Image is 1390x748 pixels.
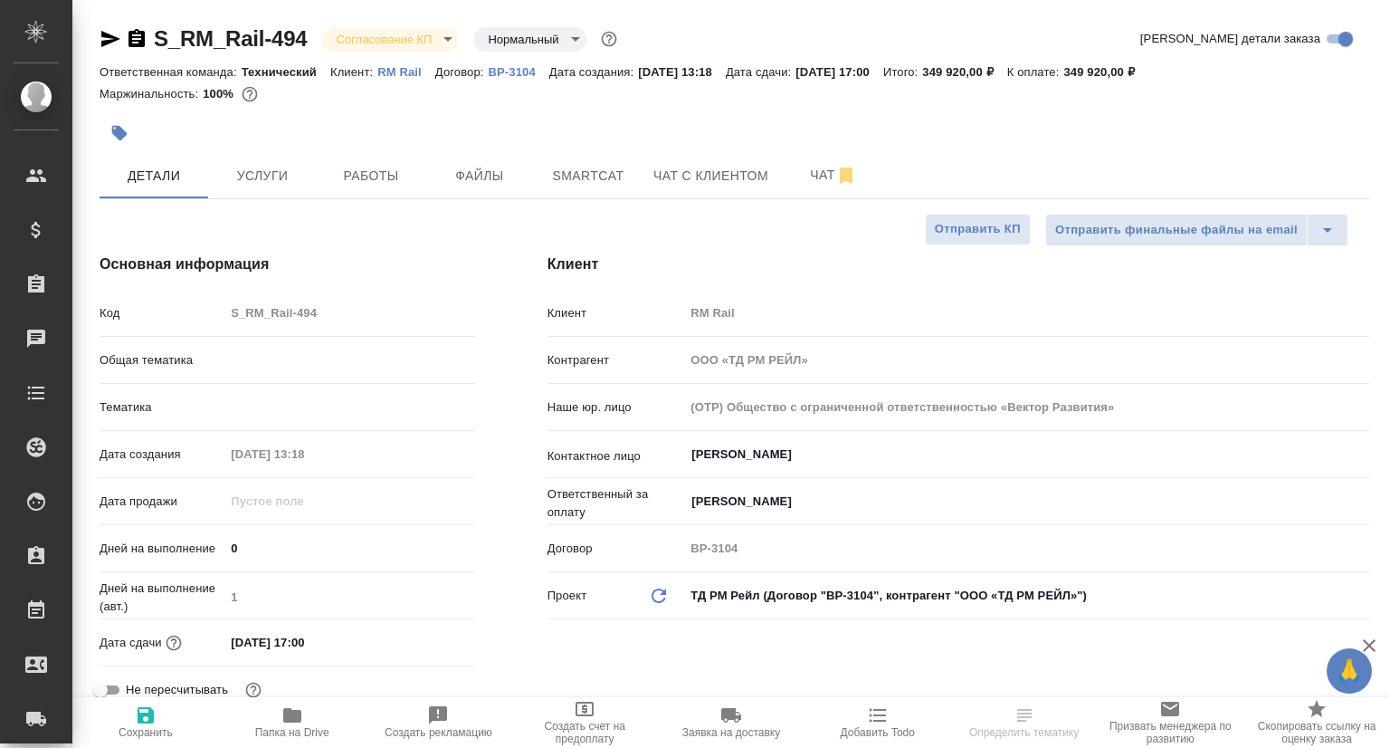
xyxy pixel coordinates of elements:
input: Пустое поле [224,300,474,326]
button: 🙏 [1327,648,1372,694]
button: Добавить тэг [100,113,139,153]
button: Создать счет на предоплату [511,697,658,748]
span: Чат [790,164,877,187]
p: Дней на выполнение [100,540,224,558]
p: Общая тематика [100,351,224,369]
p: Код [100,304,224,322]
p: Дата сдачи: [726,65,795,79]
button: Отправить финальные файлы на email [1045,214,1308,246]
div: ​ [224,392,474,423]
input: ✎ Введи что-нибудь [224,535,474,561]
button: Open [1360,453,1364,456]
input: Пустое поле [684,535,1370,561]
p: Маржинальность: [100,87,203,101]
p: Тематика [100,398,224,417]
span: Не пересчитывать [126,681,228,699]
button: 0.00 RUB; [238,82,262,106]
p: Технический [242,65,330,79]
button: Скопировать ссылку для ЯМессенджера [100,28,121,50]
button: Скопировать ссылку [126,28,148,50]
p: [DATE] 17:00 [795,65,883,79]
button: Призвать менеджера по развитию [1097,697,1243,748]
span: Создать счет на предоплату [522,720,647,745]
p: Ответственный за оплату [547,485,685,522]
span: Сохранить [119,726,173,739]
button: Определить тематику [951,697,1098,748]
button: Согласование КП [330,32,437,47]
input: Пустое поле [684,347,1370,373]
button: Создать рекламацию [366,697,512,748]
span: Чат с клиентом [653,165,768,187]
span: Работы [328,165,414,187]
p: Проект [547,587,587,605]
button: Включи, если не хочешь, чтобы указанная дата сдачи изменилась после переставления заказа в 'Подтв... [242,678,265,702]
h4: Клиент [547,254,1370,275]
input: Пустое поле [224,441,383,467]
p: RM Rail [377,65,435,79]
div: Согласование КП [473,27,586,52]
p: 349 920,00 ₽ [1063,65,1147,79]
a: S_RM_Rail-494 [154,26,307,51]
p: ВР-3104 [489,65,549,79]
input: Пустое поле [684,300,1370,326]
p: Дата создания: [549,65,638,79]
div: split button [1045,214,1348,246]
span: Создать рекламацию [385,726,492,739]
span: Отправить финальные файлы на email [1055,220,1298,241]
span: Папка на Drive [255,726,329,739]
p: 100% [203,87,238,101]
span: Определить тематику [969,726,1079,739]
button: Open [1360,500,1364,503]
button: Добавить Todo [804,697,951,748]
button: Если добавить услуги и заполнить их объемом, то дата рассчитается автоматически [162,631,186,655]
div: ​ [224,345,474,376]
div: Согласование КП [321,27,459,52]
p: Контактное лицо [547,447,685,465]
span: Услуги [219,165,306,187]
p: Дата создания [100,446,224,464]
span: [PERSON_NAME] детали заказа [1140,30,1320,48]
p: Договор: [435,65,489,79]
p: [DATE] 13:18 [638,65,726,79]
span: Призвать менеджера по развитию [1108,720,1233,745]
button: Скопировать ссылку на оценку заказа [1243,697,1390,748]
div: ТД РМ Рейл (Договор "ВР-3104", контрагент "ООО «ТД РМ РЕЙЛ»") [684,580,1370,611]
button: Отправить КП [925,214,1031,245]
a: RM Rail [377,63,435,79]
button: Доп статусы указывают на важность/срочность заказа [597,27,621,51]
p: Наше юр. лицо [547,398,685,417]
span: Smartcat [545,165,632,187]
p: Дней на выполнение (авт.) [100,580,224,616]
p: К оплате: [1007,65,1064,79]
h4: Основная информация [100,254,475,275]
input: ✎ Введи что-нибудь [224,629,383,656]
p: Контрагент [547,351,685,369]
p: Дата продажи [100,493,224,511]
span: 🙏 [1334,652,1365,690]
span: Детали [110,165,197,187]
button: Заявка на доставку [658,697,804,748]
span: Отправить КП [935,219,1021,240]
svg: Отписаться [835,165,857,187]
p: Дата сдачи [100,634,162,652]
input: Пустое поле [224,488,383,514]
span: Скопировать ссылку на оценку заказа [1254,720,1379,745]
button: Папка на Drive [219,697,366,748]
p: 349 920,00 ₽ [922,65,1006,79]
span: Добавить Todo [841,726,915,739]
button: Нормальный [482,32,564,47]
p: Ответственная команда: [100,65,242,79]
button: Сохранить [72,697,219,748]
input: Пустое поле [684,394,1370,420]
span: Файлы [436,165,523,187]
p: Клиент: [330,65,377,79]
span: Заявка на доставку [682,726,780,739]
p: Договор [547,540,685,558]
p: Клиент [547,304,685,322]
a: ВР-3104 [489,63,549,79]
input: Пустое поле [224,584,474,610]
p: Итого: [883,65,922,79]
